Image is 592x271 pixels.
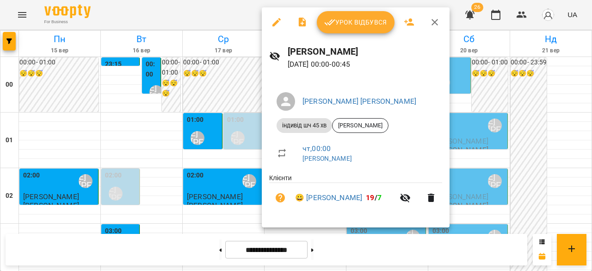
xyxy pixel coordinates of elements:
a: 😀 [PERSON_NAME] [295,192,362,203]
span: [PERSON_NAME] [333,121,388,130]
a: [PERSON_NAME] [PERSON_NAME] [302,97,416,106]
span: Урок відбувся [324,17,387,28]
button: Урок відбувся [317,11,395,33]
button: Візит ще не сплачено. Додати оплату? [269,187,291,209]
h6: [PERSON_NAME] [288,44,442,59]
span: 7 [377,193,382,202]
span: індивід шч 45 хв [277,121,332,130]
span: 19 [366,193,374,202]
div: [PERSON_NAME] [332,118,388,133]
a: чт , 00:00 [302,144,331,153]
p: [DATE] 00:00 - 00:45 [288,59,442,70]
a: [PERSON_NAME] [302,155,352,162]
b: / [366,193,382,202]
ul: Клієнти [269,173,442,216]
